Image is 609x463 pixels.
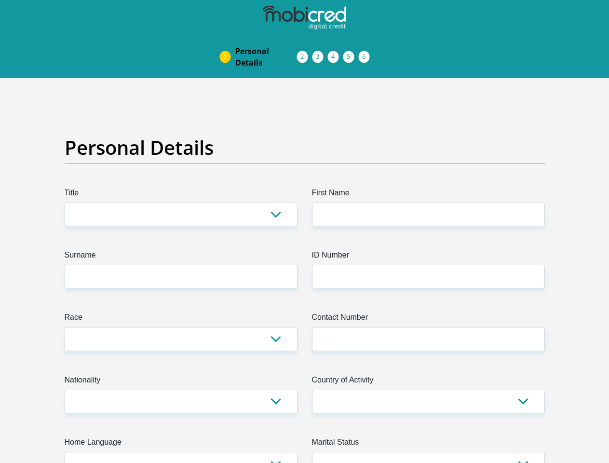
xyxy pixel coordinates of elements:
[65,374,298,390] label: Nationality
[65,436,298,452] label: Home Language
[312,327,545,351] input: Contact Number
[312,203,545,226] input: First Name
[312,312,545,327] label: Contact Number
[65,265,298,288] input: Surname
[65,136,545,159] h2: Personal Details
[312,265,545,288] input: ID Number
[312,249,545,265] label: ID Number
[65,312,298,327] label: Race
[65,249,298,265] label: Surname
[65,187,298,203] label: Title
[263,6,346,30] img: mobicred logo
[312,374,545,390] label: Country of Activity
[228,41,305,72] a: PersonalDetails
[312,436,545,452] label: Marital Status
[312,187,545,203] label: First Name
[235,45,297,68] span: Personal Details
